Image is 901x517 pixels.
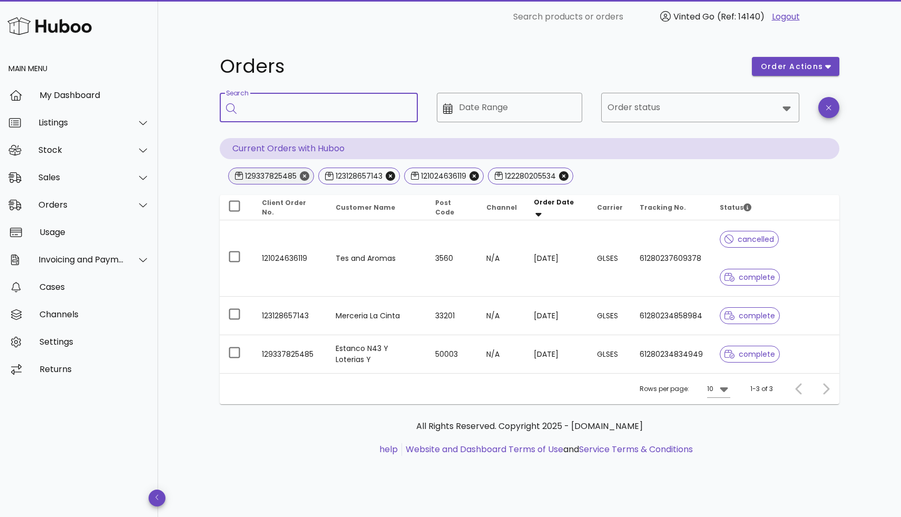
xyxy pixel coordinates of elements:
[228,420,831,433] p: All Rights Reserved. Copyright 2025 - [DOMAIN_NAME]
[7,15,92,37] img: Huboo Logo
[427,297,478,335] td: 33201
[589,220,631,297] td: GLSES
[406,443,563,455] a: Website and Dashboard Terms of Use
[40,309,150,319] div: Channels
[253,297,327,335] td: 123128657143
[640,203,686,212] span: Tracking No.
[579,443,693,455] a: Service Terms & Conditions
[38,172,124,182] div: Sales
[601,93,799,122] div: Order status
[503,171,556,181] div: 122280205534
[589,335,631,373] td: GLSES
[478,297,525,335] td: N/A
[631,335,711,373] td: 61280234834949
[243,171,297,181] div: 129337825485
[589,297,631,335] td: GLSES
[40,337,150,347] div: Settings
[478,195,525,220] th: Channel
[253,335,327,373] td: 129337825485
[379,443,398,455] a: help
[724,274,776,281] span: complete
[631,297,711,335] td: 61280234858984
[631,220,711,297] td: 61280237609378
[478,335,525,373] td: N/A
[486,203,517,212] span: Channel
[38,255,124,265] div: Invoicing and Payments
[525,297,588,335] td: [DATE]
[427,195,478,220] th: Post Code
[300,171,309,181] button: Close
[673,11,714,23] span: Vinted Go
[752,57,839,76] button: order actions
[262,198,306,217] span: Client Order No.
[717,11,765,23] span: (Ref: 14140)
[38,200,124,210] div: Orders
[525,195,588,220] th: Order Date: Sorted descending. Activate to remove sorting.
[597,203,623,212] span: Carrier
[40,90,150,100] div: My Dashboard
[772,11,800,23] a: Logout
[220,138,839,159] p: Current Orders with Huboo
[427,220,478,297] td: 3560
[589,195,631,220] th: Carrier
[724,350,776,358] span: complete
[720,203,751,212] span: Status
[386,171,395,181] button: Close
[534,198,574,207] span: Order Date
[750,384,773,394] div: 1-3 of 3
[631,195,711,220] th: Tracking No.
[707,381,730,397] div: 10Rows per page:
[427,335,478,373] td: 50003
[40,364,150,374] div: Returns
[38,145,124,155] div: Stock
[327,220,427,297] td: Tes and Aromas
[334,171,383,181] div: 123128657143
[253,220,327,297] td: 121024636119
[478,220,525,297] td: N/A
[253,195,327,220] th: Client Order No.
[327,195,427,220] th: Customer Name
[38,118,124,128] div: Listings
[40,282,150,292] div: Cases
[724,312,776,319] span: complete
[402,443,693,456] li: and
[435,198,454,217] span: Post Code
[760,61,824,72] span: order actions
[419,171,466,181] div: 121024636119
[327,297,427,335] td: Merceria La Cinta
[220,57,739,76] h1: Orders
[525,335,588,373] td: [DATE]
[724,236,775,243] span: cancelled
[559,171,569,181] button: Close
[40,227,150,237] div: Usage
[707,384,713,394] div: 10
[711,195,839,220] th: Status
[469,171,479,181] button: Close
[327,335,427,373] td: Estanco N43 Y Loterias Y
[336,203,395,212] span: Customer Name
[640,374,730,404] div: Rows per page:
[226,90,248,97] label: Search
[525,220,588,297] td: [DATE]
